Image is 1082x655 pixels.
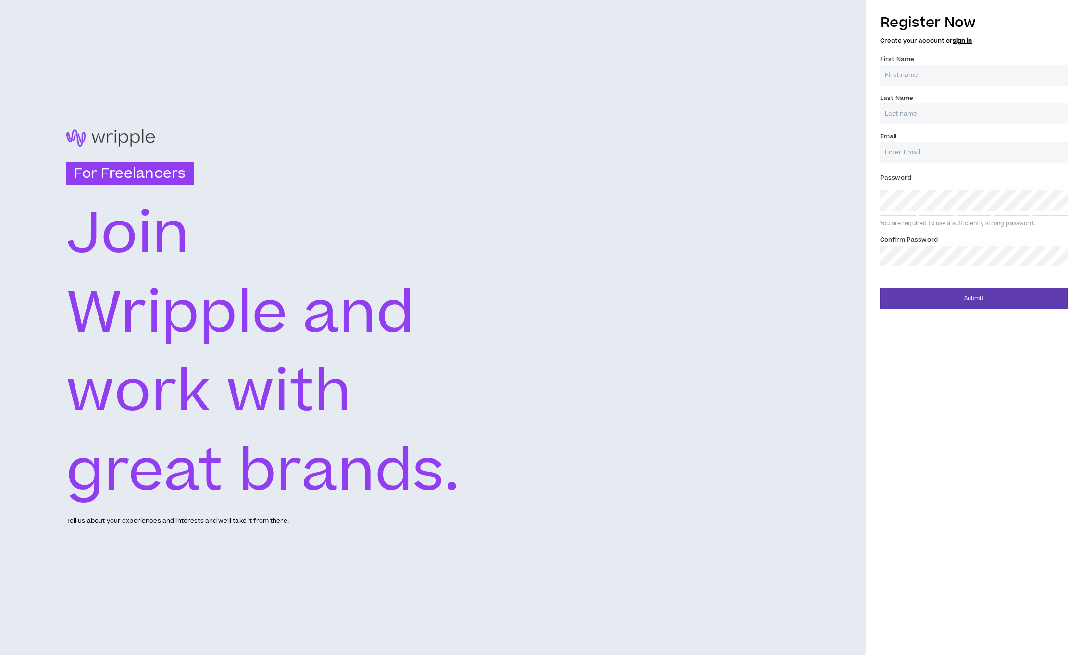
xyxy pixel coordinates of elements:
label: Last Name [880,90,913,106]
label: First Name [880,51,914,67]
input: Last name [880,103,1068,124]
h5: Create your account or [880,37,1068,44]
button: Submit [880,288,1068,309]
label: Email [880,129,897,144]
span: Password [880,173,911,182]
text: great brands. [66,431,460,513]
input: Enter Email [880,142,1068,163]
label: Confirm Password [880,232,938,247]
text: Wripple and [66,273,415,355]
a: sign in [953,37,972,45]
text: work with [66,352,351,434]
h3: Register Now [880,12,1068,33]
h3: For Freelancers [66,162,194,186]
p: Tell us about your experiences and interests and we'll take it from there. [66,517,289,526]
div: You are required to use a sufficiently strong password. [880,220,1068,228]
input: First name [880,65,1068,86]
text: Join [66,194,190,276]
